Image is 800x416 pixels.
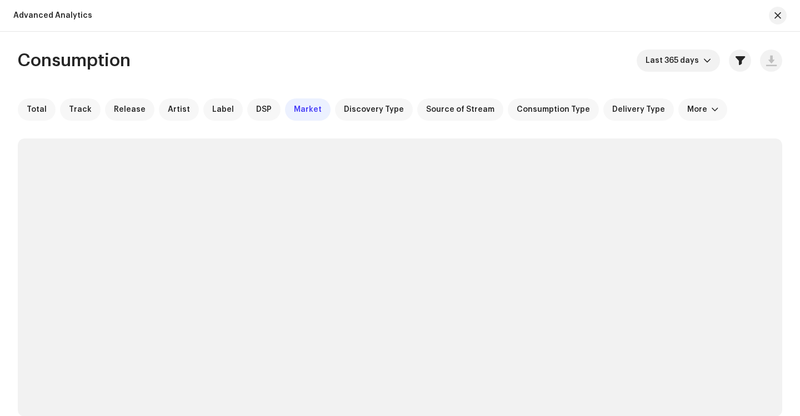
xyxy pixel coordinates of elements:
[426,105,494,114] span: Source of Stream
[517,105,590,114] span: Consumption Type
[344,105,404,114] span: Discovery Type
[703,49,711,72] div: dropdown trigger
[168,105,190,114] span: Artist
[294,105,322,114] span: Market
[256,105,272,114] span: DSP
[687,105,707,114] div: More
[646,49,703,72] span: Last 365 days
[612,105,665,114] span: Delivery Type
[212,105,234,114] span: Label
